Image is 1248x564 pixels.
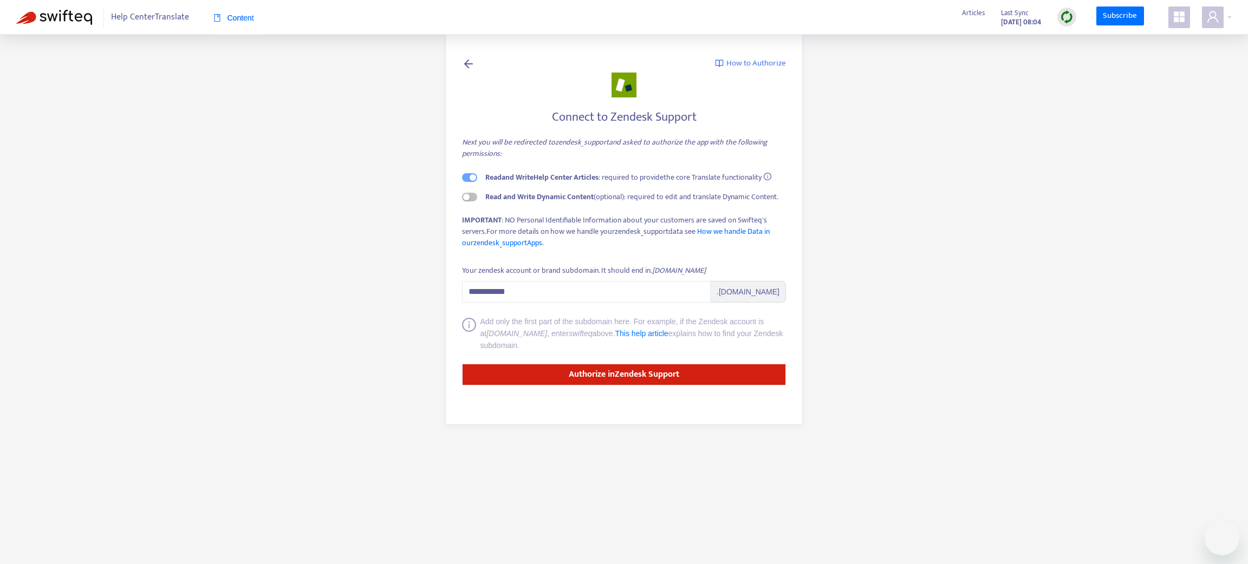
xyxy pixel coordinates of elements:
[486,329,547,338] i: [DOMAIN_NAME]
[213,14,254,22] span: Content
[485,171,599,183] strong: Read and Write Help Center Articles
[462,364,786,385] button: Authorize inZendesk Support
[1001,7,1029,19] span: Last Sync
[480,316,786,351] div: Add only the first part of the subdomain here. For example, if the Zendesk account is at , enter ...
[726,57,786,70] span: How to Authorize
[1060,10,1074,24] img: sync.dc5367851b00ba804db3.png
[569,367,679,382] strong: Authorize in Zendesk Support
[462,214,502,226] strong: IMPORTANT
[1001,16,1041,28] strong: [DATE] 08:04
[462,265,706,277] div: Your zendesk account or brand subdomain. It should end in
[462,214,786,248] div: : NO Personal Identifiable Information about your customers are saved on Swifteq's servers.
[715,59,724,68] img: image-link
[1173,10,1186,23] span: appstore
[16,10,92,25] img: Swifteq
[651,264,706,277] i: .[DOMAIN_NAME]
[485,191,778,203] span: (optional): required to edit and translate Dynamic Content.
[485,191,594,203] strong: Read and Write Dynamic Content
[111,7,189,28] span: Help Center Translate
[1096,6,1144,26] a: Subscribe
[213,14,221,22] span: book
[764,173,771,180] span: info-circle
[462,110,786,124] h4: Connect to Zendesk Support
[612,73,636,97] img: zendesk_support.png
[462,136,768,160] i: Next you will be redirected to zendesk_support and asked to authorize the app with the following ...
[715,57,786,70] a: How to Authorize
[462,318,476,351] span: info-circle
[1205,521,1239,555] iframe: Button to launch messaging window
[462,225,770,249] a: How we handle Data in ourzendesk_supportApps
[485,171,762,183] span: : required to provide the core Translate functionality
[569,329,593,338] i: swifteq
[1206,10,1219,23] span: user
[962,7,985,19] span: Articles
[711,281,786,303] span: .[DOMAIN_NAME]
[615,329,668,338] a: This help article
[462,225,770,249] span: For more details on how we handle your zendesk_support data see .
